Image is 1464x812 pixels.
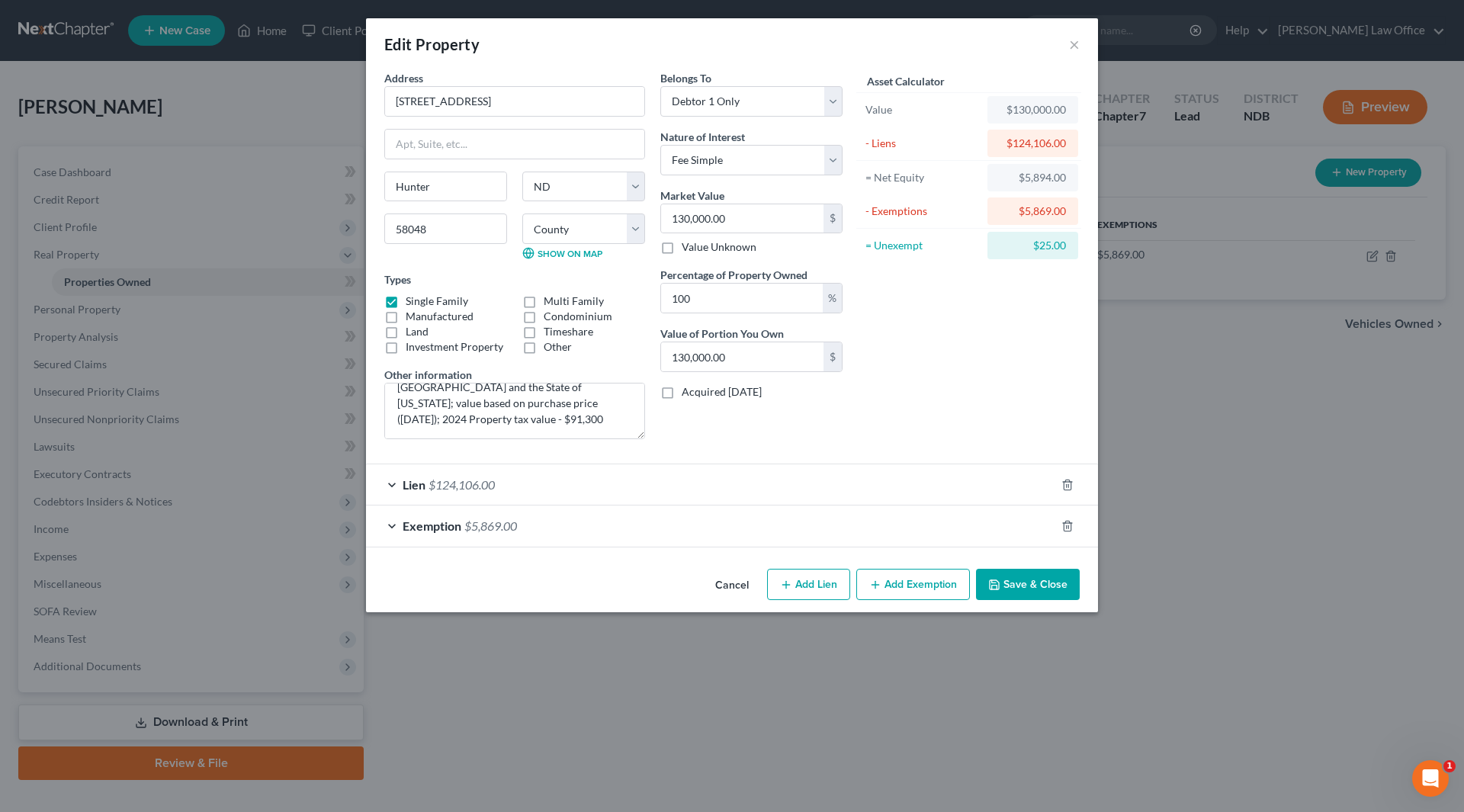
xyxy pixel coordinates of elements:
div: % [823,284,842,313]
label: Value of Portion You Own [660,326,784,342]
input: Enter city... [385,172,506,201]
div: $ [823,204,842,233]
label: Single Family [406,294,468,309]
input: Enter zip... [384,213,507,244]
span: Exemption [403,518,461,533]
div: = Unexempt [865,238,981,253]
label: Nature of Interest [660,129,745,145]
label: Types [384,271,411,287]
label: Multi Family [544,294,604,309]
span: Belongs To [660,72,711,85]
label: Value Unknown [682,239,756,255]
span: $5,869.00 [464,518,517,533]
input: Apt, Suite, etc... [385,130,644,159]
div: Value [865,102,981,117]
span: Address [384,72,423,85]
a: Show on Map [522,247,602,259]
input: 0.00 [661,342,823,371]
button: Add Lien [767,569,850,601]
div: $ [823,342,842,371]
label: Investment Property [406,339,503,355]
div: = Net Equity [865,170,981,185]
label: Market Value [660,188,724,204]
button: × [1069,35,1080,53]
input: Enter address... [385,87,644,116]
div: Edit Property [384,34,480,55]
label: Asset Calculator [867,73,945,89]
span: $124,106.00 [429,477,495,492]
button: Cancel [703,570,761,601]
div: - Liens [865,136,981,151]
label: Other information [384,367,472,383]
label: Acquired [DATE] [682,384,762,400]
span: 1 [1443,760,1456,772]
label: Manufactured [406,309,474,324]
div: - Exemptions [865,204,981,219]
div: $130,000.00 [1000,102,1066,117]
span: Lien [403,477,425,492]
button: Add Exemption [856,569,970,601]
label: Percentage of Property Owned [660,267,807,283]
label: Condominium [544,309,612,324]
label: Timeshare [544,324,593,339]
label: Other [544,339,572,355]
input: 0.00 [661,204,823,233]
div: $124,106.00 [1000,136,1066,151]
input: 0.00 [661,284,823,313]
iframe: Intercom live chat [1412,760,1449,797]
button: Save & Close [976,569,1080,601]
div: $25.00 [1000,238,1066,253]
div: $5,894.00 [1000,170,1066,185]
div: $5,869.00 [1000,204,1066,219]
label: Land [406,324,429,339]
